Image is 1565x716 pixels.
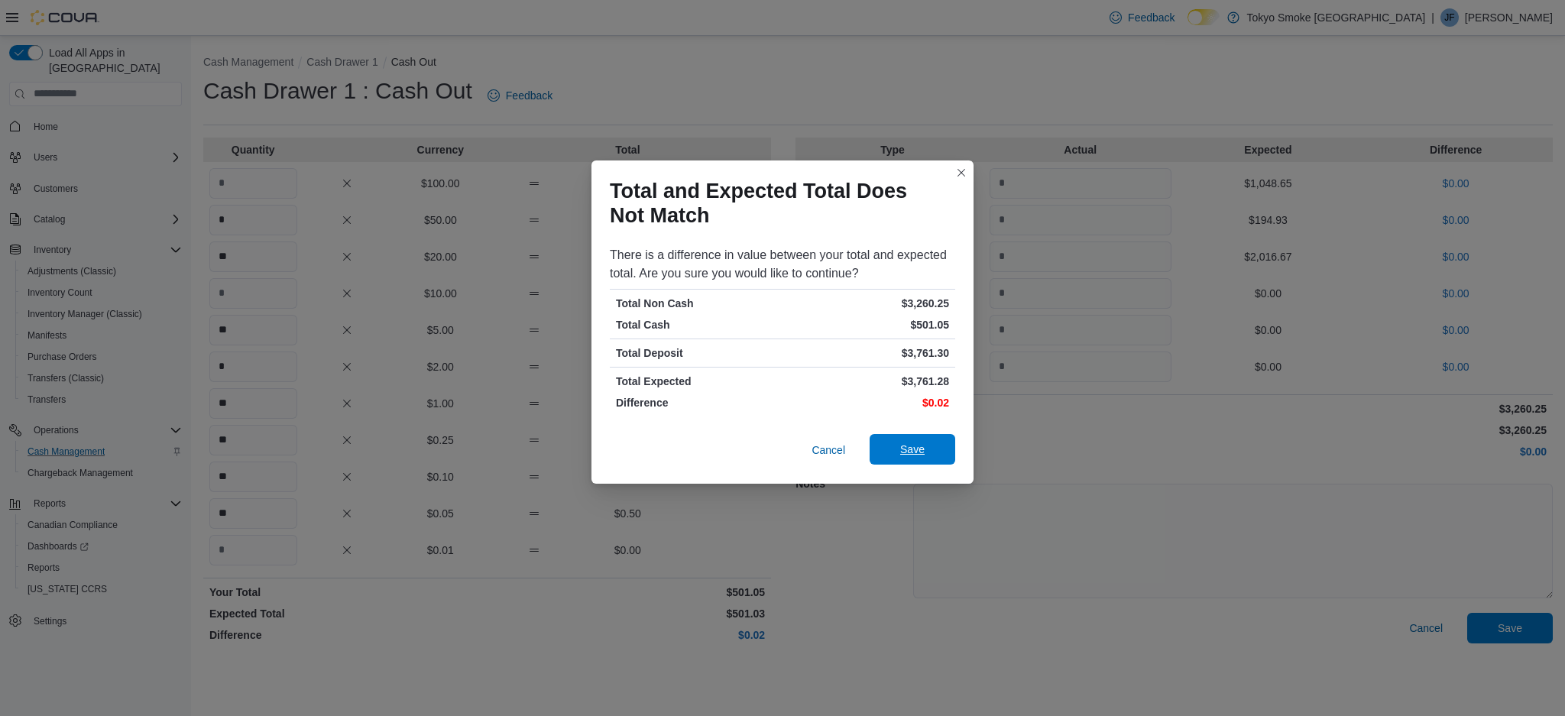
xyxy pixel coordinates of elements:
[805,435,851,465] button: Cancel
[812,442,845,458] span: Cancel
[786,345,949,361] p: $3,761.30
[952,164,970,182] button: Closes this modal window
[870,434,955,465] button: Save
[616,296,779,311] p: Total Non Cash
[616,345,779,361] p: Total Deposit
[900,442,925,457] span: Save
[786,395,949,410] p: $0.02
[610,246,955,283] div: There is a difference in value between your total and expected total. Are you sure you would like...
[786,317,949,332] p: $501.05
[616,374,779,389] p: Total Expected
[616,395,779,410] p: Difference
[616,317,779,332] p: Total Cash
[786,296,949,311] p: $3,260.25
[786,374,949,389] p: $3,761.28
[610,179,943,228] h1: Total and Expected Total Does Not Match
